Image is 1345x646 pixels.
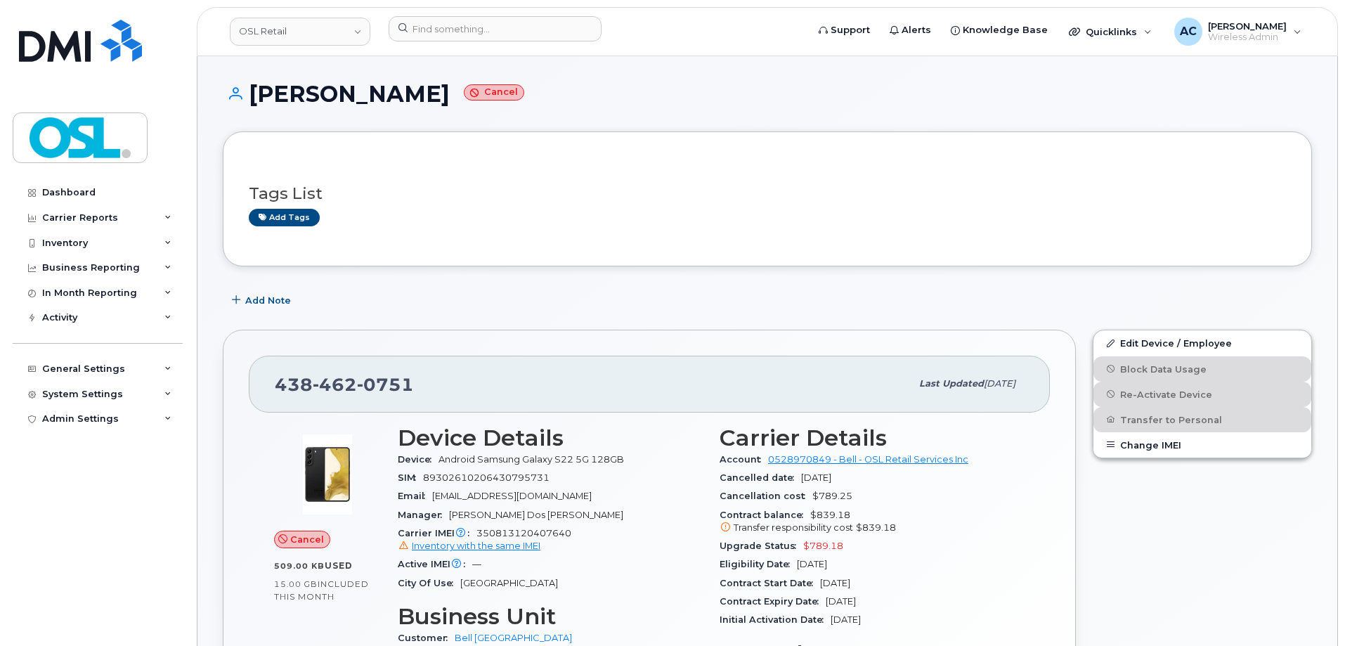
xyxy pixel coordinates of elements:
span: Contract Start Date [720,578,820,588]
span: Cancelled date [720,472,801,483]
span: used [325,560,353,571]
span: Cancellation cost [720,491,812,501]
a: 0528970849 - Bell - OSL Retail Services Inc [768,454,968,465]
span: Contract Expiry Date [720,596,826,607]
span: 350813120407640 [398,528,703,553]
span: 509.00 KB [274,561,325,571]
span: Eligibility Date [720,559,797,569]
span: Active IMEI [398,559,472,569]
span: Last updated [919,378,984,389]
span: Transfer responsibility cost [734,522,853,533]
span: $839.18 [720,510,1025,535]
span: Add Note [245,294,291,307]
button: Block Data Usage [1093,356,1311,382]
span: [GEOGRAPHIC_DATA] [460,578,558,588]
span: included this month [274,579,369,602]
span: Contract balance [720,510,810,520]
span: Manager [398,510,449,520]
span: Re-Activate Device [1120,389,1212,399]
span: 0751 [357,374,414,395]
h3: Tags List [249,185,1286,202]
span: $789.18 [803,541,843,551]
span: 89302610206430795731 [423,472,550,483]
button: Re-Activate Device [1093,382,1311,407]
span: — [472,559,481,569]
span: Initial Activation Date [720,614,831,625]
span: [DATE] [984,378,1015,389]
span: Cancel [290,533,324,546]
button: Transfer to Personal [1093,407,1311,432]
h3: Device Details [398,425,703,451]
a: Add tags [249,209,320,226]
span: Android Samsung Galaxy S22 5G 128GB [438,454,624,465]
span: $839.18 [856,522,896,533]
a: Inventory with the same IMEI [398,541,540,551]
button: Add Note [223,288,303,313]
span: SIM [398,472,423,483]
a: Bell [GEOGRAPHIC_DATA] [455,633,572,643]
span: $789.25 [812,491,852,501]
span: [DATE] [801,472,831,483]
a: Edit Device / Employee [1093,330,1311,356]
span: Carrier IMEI [398,528,476,538]
span: Email [398,491,432,501]
h3: Business Unit [398,604,703,629]
small: Cancel [464,84,524,101]
img: image20231002-3703462-1qw5fnl.jpeg [285,432,370,517]
span: [PERSON_NAME] Dos [PERSON_NAME] [449,510,623,520]
span: [DATE] [820,578,850,588]
span: 438 [275,374,414,395]
span: Account [720,454,768,465]
button: Change IMEI [1093,432,1311,458]
span: Customer [398,633,455,643]
span: Inventory with the same IMEI [412,541,540,551]
span: [DATE] [831,614,861,625]
span: Device [398,454,438,465]
span: City Of Use [398,578,460,588]
span: 15.00 GB [274,579,318,589]
span: [DATE] [797,559,827,569]
span: [DATE] [826,596,856,607]
h3: Carrier Details [720,425,1025,451]
span: 462 [313,374,357,395]
h1: [PERSON_NAME] [223,82,1312,106]
span: [EMAIL_ADDRESS][DOMAIN_NAME] [432,491,592,501]
span: Upgrade Status [720,541,803,551]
